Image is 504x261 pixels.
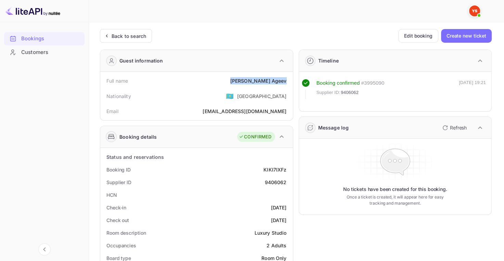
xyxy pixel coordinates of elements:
[21,35,44,43] ya-tr-span: Bookings
[38,243,51,256] button: Collapse navigation
[106,167,131,173] ya-tr-span: Booking ID
[226,92,234,100] ya-tr-span: 🇰🇿
[119,133,157,140] ya-tr-span: Booking details
[361,79,384,87] div: # 3995090
[341,90,359,95] ya-tr-span: 9406062
[203,108,286,114] ya-tr-span: [EMAIL_ADDRESS][DOMAIN_NAME]
[318,58,339,64] ya-tr-span: Timeline
[106,78,128,84] ya-tr-span: Full name
[271,217,287,224] div: [DATE]
[318,125,349,130] ya-tr-span: Message log
[459,80,486,85] ya-tr-span: [DATE] 19:21
[230,78,270,84] ya-tr-span: [PERSON_NAME]
[441,29,492,43] button: Create new ticket
[398,29,438,43] button: Edit booking
[264,179,286,186] div: 9406062
[106,93,131,99] ya-tr-span: Nationality
[447,32,486,40] ya-tr-span: Create new ticket
[4,46,85,58] a: Customers
[4,46,85,59] div: Customers
[469,5,480,16] img: Yandex Support
[226,90,234,102] span: United States
[21,49,48,56] ya-tr-span: Customers
[271,204,287,211] div: [DATE]
[119,57,163,64] ya-tr-span: Guest information
[316,90,340,95] ya-tr-span: Supplier ID:
[106,230,146,236] ya-tr-span: Room description
[106,205,126,210] ya-tr-span: Check-in
[438,122,469,133] button: Refresh
[237,93,287,99] ya-tr-span: [GEOGRAPHIC_DATA]
[255,230,287,236] ya-tr-span: Luxury Studio
[316,80,335,86] ya-tr-span: Booking
[450,125,467,130] ya-tr-span: Refresh
[106,192,117,198] ya-tr-span: HCN
[272,78,287,84] ya-tr-span: Ageev
[344,194,447,206] ya-tr-span: Once a ticket is created, it will appear here for easy tracking and management.
[244,134,271,140] ya-tr-span: CONFIRMED
[267,243,286,248] ya-tr-span: 2 Adults
[106,108,118,114] ya-tr-span: Email
[106,255,131,261] ya-tr-span: Board type
[343,186,447,193] ya-tr-span: No tickets have been created for this booking.
[106,179,131,185] ya-tr-span: Supplier ID
[5,5,60,16] img: LiteAPI logo
[106,217,129,223] ya-tr-span: Check out
[4,32,85,45] a: Bookings
[263,167,286,173] ya-tr-span: KlKI7IXFz
[112,33,146,39] ya-tr-span: Back to search
[337,80,360,86] ya-tr-span: confirmed
[106,154,164,160] ya-tr-span: Status and reservations
[404,32,432,40] ya-tr-span: Edit booking
[106,243,136,248] ya-tr-span: Occupancies
[261,255,286,261] ya-tr-span: Room Only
